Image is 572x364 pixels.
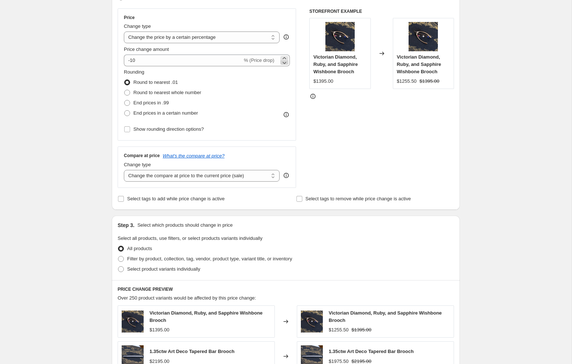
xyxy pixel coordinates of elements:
[397,54,441,74] span: Victorian Diamond, Ruby, and Sapphire Wishbone Brooch
[124,55,242,66] input: -15
[127,256,292,261] span: Filter by product, collection, tag, vendor, product type, variant title, or inventory
[409,22,438,51] img: victorian-diamond-ruby-and-sapphire-wishbone-brooch-595901_80x.jpg
[301,311,323,333] img: victorian-diamond-ruby-and-sapphire-wishbone-brooch-595901_80x.jpg
[420,78,439,85] strike: $1395.00
[309,8,454,14] h6: STOREFRONT EXAMPLE
[124,69,144,75] span: Rounding
[150,326,169,334] div: $1395.00
[127,246,152,251] span: All products
[133,110,198,116] span: End prices in a certain number
[150,349,235,354] span: 1.35ctw Art Deco Tapered Bar Brooch
[124,15,134,21] h3: Price
[313,78,333,85] div: $1395.00
[124,162,151,167] span: Change type
[283,33,290,41] div: help
[150,310,263,323] span: Victorian Diamond, Ruby, and Sapphire Wishbone Brooch
[118,235,262,241] span: Select all products, use filters, or select products variants individually
[313,54,358,74] span: Victorian Diamond, Ruby, and Sapphire Wishbone Brooch
[133,79,178,85] span: Round to nearest .01
[397,78,417,85] div: $1255.50
[133,90,201,95] span: Round to nearest whole number
[329,326,348,334] div: $1255.50
[329,349,414,354] span: 1.35ctw Art Deco Tapered Bar Brooch
[124,23,151,29] span: Change type
[351,326,371,334] strike: $1395.00
[118,222,134,229] h2: Step 3.
[118,295,256,301] span: Over 250 product variants would be affected by this price change:
[163,153,225,159] button: What's the compare at price?
[283,172,290,179] div: help
[127,196,225,201] span: Select tags to add while price change is active
[133,126,204,132] span: Show rounding direction options?
[122,311,144,333] img: victorian-diamond-ruby-and-sapphire-wishbone-brooch-595901_80x.jpg
[325,22,355,51] img: victorian-diamond-ruby-and-sapphire-wishbone-brooch-595901_80x.jpg
[137,222,233,229] p: Select which products should change in price
[306,196,411,201] span: Select tags to remove while price change is active
[329,310,442,323] span: Victorian Diamond, Ruby, and Sapphire Wishbone Brooch
[124,153,160,159] h3: Compare at price
[118,286,454,292] h6: PRICE CHANGE PREVIEW
[127,266,200,272] span: Select product variants individually
[244,57,274,63] span: % (Price drop)
[124,47,169,52] span: Price change amount
[133,100,169,105] span: End prices in .99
